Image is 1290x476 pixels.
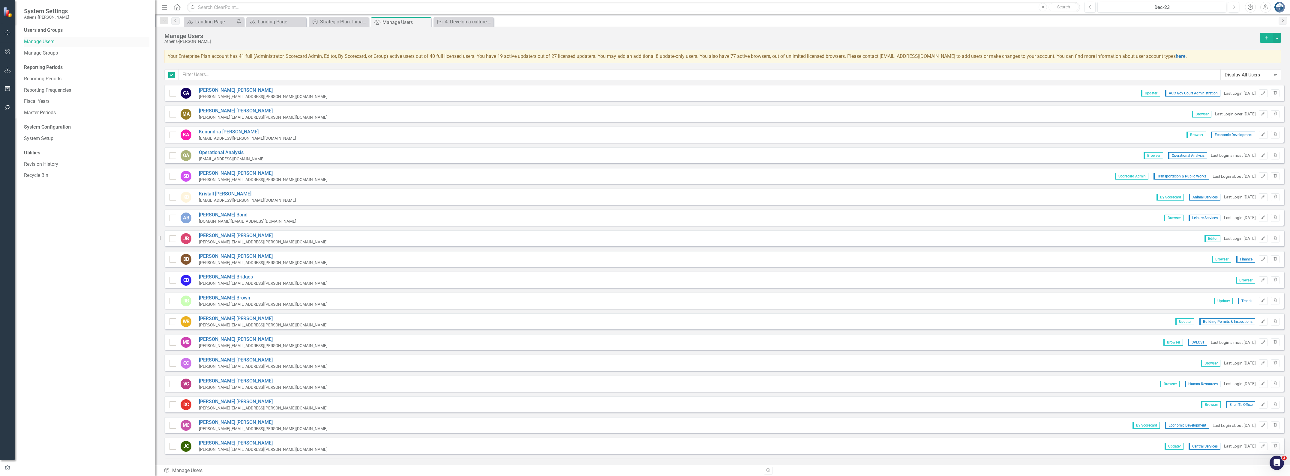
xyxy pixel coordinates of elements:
div: [PERSON_NAME][EMAIL_ADDRESS][PERSON_NAME][DOMAIN_NAME] [199,177,328,183]
img: Andy Minish [1274,2,1285,13]
div: Last Login [DATE] [1224,360,1256,366]
span: Operational Analysis [1168,152,1207,159]
div: [PERSON_NAME][EMAIL_ADDRESS][PERSON_NAME][DOMAIN_NAME] [199,239,328,245]
a: [PERSON_NAME] [PERSON_NAME] [199,253,328,260]
div: Landing Page [258,18,305,25]
div: Landing Page [195,18,235,25]
a: [PERSON_NAME] [PERSON_NAME] [199,398,328,405]
span: Sheriff's Office [1226,401,1255,408]
div: Last Login almost [DATE] [1211,340,1256,345]
div: Dec-23 [1099,4,1224,11]
div: Last Login [DATE] [1224,215,1256,221]
span: SPLOST [1188,339,1207,346]
a: Reporting Frequencies [24,87,149,94]
a: Manage Users [24,38,149,45]
a: Kenundria [PERSON_NAME] [199,129,296,135]
div: RB [181,296,191,306]
button: Dec-23 [1097,2,1226,13]
a: Reporting Periods [24,76,149,82]
span: Finance [1236,256,1255,263]
div: Manage Users [164,33,1257,39]
a: [PERSON_NAME] Bridges [199,274,328,281]
span: Browser [1201,401,1221,408]
div: [PERSON_NAME][EMAIL_ADDRESS][PERSON_NAME][DOMAIN_NAME] [199,447,328,452]
span: By Scorecard [1156,194,1184,201]
a: [PERSON_NAME] Bond [199,212,296,219]
div: Last Login [DATE] [1224,91,1256,96]
div: [PERSON_NAME][EMAIL_ADDRESS][PERSON_NAME][DOMAIN_NAME] [199,115,328,120]
div: [EMAIL_ADDRESS][PERSON_NAME][DOMAIN_NAME] [199,198,296,203]
a: [PERSON_NAME] [PERSON_NAME] [199,170,328,177]
div: MA [181,109,191,120]
a: [PERSON_NAME] [PERSON_NAME] [199,378,328,385]
div: JC [181,441,191,452]
span: Browser [1192,111,1211,118]
span: Transportation & Public Works [1153,173,1209,180]
span: 3 [1282,456,1287,460]
div: [PERSON_NAME][EMAIL_ADDRESS][PERSON_NAME][DOMAIN_NAME] [199,322,328,328]
div: DB [181,254,191,265]
div: SB [181,171,191,182]
a: Operational Analysis [199,149,265,156]
div: [PERSON_NAME][EMAIL_ADDRESS][PERSON_NAME][DOMAIN_NAME] [199,260,328,266]
a: System Setup [24,135,149,142]
button: Search [1048,3,1078,11]
span: Editor [1204,235,1220,242]
div: DC [181,399,191,410]
div: OA [181,150,191,161]
span: Browser [1144,152,1163,159]
div: [PERSON_NAME][EMAIL_ADDRESS][PERSON_NAME][DOMAIN_NAME] [199,385,328,390]
span: Browser [1236,277,1255,284]
div: [PERSON_NAME][EMAIL_ADDRESS][PERSON_NAME][DOMAIN_NAME] [199,405,328,411]
div: [DOMAIN_NAME][EMAIL_ADDRESS][DOMAIN_NAME] [199,219,296,224]
div: CC [181,358,191,369]
a: [PERSON_NAME] [PERSON_NAME] [199,336,328,343]
div: Strategic Plan: Initiative Comments MoM [320,18,367,25]
span: Your Enterprise Plan account has 41 full (Administrator, Scorecard Admin, Editor, By Scorecard, o... [168,53,1187,59]
a: Manage Groups [24,50,149,57]
div: VC [181,379,191,389]
a: Fiscal Years [24,98,149,105]
span: Animal Services [1189,194,1220,201]
span: By Scorecard [1132,422,1160,429]
a: [PERSON_NAME] [PERSON_NAME] [199,357,328,364]
div: Last Login almost [DATE] [1211,153,1256,158]
div: JB [181,233,191,244]
a: [PERSON_NAME] Brown [199,295,328,302]
span: Search [1057,4,1070,9]
div: Last Login [DATE] [1224,381,1256,387]
div: Utilities [24,150,149,156]
span: Updater [1175,318,1194,325]
iframe: Intercom live chat [1270,456,1284,470]
a: Master Periods [24,109,149,116]
span: Browser [1201,360,1220,367]
div: Display All Users [1225,71,1270,78]
div: Last Login [DATE] [1224,194,1256,200]
div: [PERSON_NAME][EMAIL_ADDRESS][PERSON_NAME][DOMAIN_NAME] [199,281,328,286]
a: [PERSON_NAME] [PERSON_NAME] [199,419,328,426]
a: Landing Page [185,18,235,25]
div: Athens-[PERSON_NAME] [164,39,1257,44]
span: Browser [1186,132,1206,138]
span: System Settings [24,7,69,15]
span: Scorecard Admin [1115,173,1148,180]
span: Browser [1164,215,1183,221]
div: 4. Develop a culture of place-making through applicable projects [445,18,492,25]
div: MC [181,420,191,431]
div: KB [181,192,191,203]
a: Strategic Plan: Initiative Comments MoM [310,18,367,25]
span: Human Resources [1185,381,1220,387]
span: Economic Development [1211,132,1255,138]
div: Manage Users [382,19,430,26]
div: AB [181,213,191,223]
a: Kristall [PERSON_NAME] [199,191,296,198]
span: Updater [1165,443,1183,450]
img: ClearPoint Strategy [3,7,13,17]
span: Browser [1212,256,1231,263]
div: [PERSON_NAME][EMAIL_ADDRESS][PERSON_NAME][DOMAIN_NAME] [199,364,328,369]
a: Revision History [24,161,149,168]
div: Reporting Periods [24,64,149,71]
div: Manage Users [164,467,205,474]
div: Last Login [DATE] [1224,443,1256,449]
div: [PERSON_NAME][EMAIL_ADDRESS][PERSON_NAME][DOMAIN_NAME] [199,302,328,307]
